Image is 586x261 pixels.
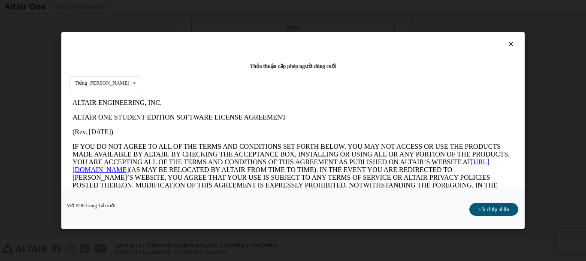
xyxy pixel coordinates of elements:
[3,3,444,11] p: ALTAIR ENGINEERING, INC.
[3,47,444,117] p: IF YOU DO NOT AGREE TO ALL OF THE TERMS AND CONDITIONS SET FORTH BELOW, YOU MAY NOT ACCESS OR USE...
[3,63,420,78] a: [URL][DOMAIN_NAME]
[469,203,518,216] button: Tôi chấp nhận
[66,203,115,208] a: Mở PDF trong Tab mới
[250,63,336,69] font: Thỏa thuận cấp phép người dùng cuối
[75,80,130,86] font: Tiếng [PERSON_NAME]
[478,206,509,212] font: Tôi chấp nhận
[3,18,444,26] p: ALTAIR ONE STUDENT EDITION SOFTWARE LICENSE AGREEMENT
[66,203,115,209] font: Mở PDF trong Tab mới
[3,33,444,40] p: (Rev. [DATE])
